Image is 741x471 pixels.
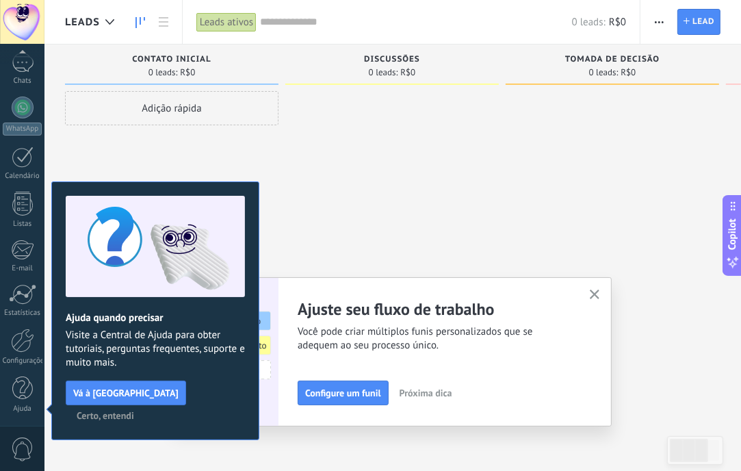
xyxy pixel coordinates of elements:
a: Lead [677,9,720,35]
div: WhatsApp [3,123,42,136]
button: Certo, entendi [70,405,140,426]
span: Tomada de decisão [565,55,660,64]
span: 0 leads: [369,68,398,77]
span: 0 leads: [589,68,619,77]
span: Configure um funil [305,388,381,398]
div: Discussões [292,55,492,66]
span: Você pode criar múltiplos funis personalizados que se adequem ao seu processo único. [298,325,573,353]
div: Adição rápida [65,91,278,125]
h2: Ajuda quando precisar [66,311,245,324]
button: Vá à [GEOGRAPHIC_DATA] [66,381,186,405]
span: Visite a Central de Ajuda para obter tutoriais, perguntas frequentes, suporte e muito mais. [66,329,245,370]
div: Configurações [3,357,42,366]
span: Vá à [GEOGRAPHIC_DATA] [73,388,179,398]
span: R$0 [621,68,636,77]
span: R$0 [609,16,626,29]
span: 0 leads: [572,16,606,29]
div: Listas [3,220,42,229]
a: Leads [129,9,152,36]
span: R$0 [400,68,415,77]
h2: Ajuste seu fluxo de trabalho [298,298,573,320]
div: Ajuda [3,405,42,413]
div: Contato inicial [72,55,272,66]
div: Leads ativos [196,12,257,32]
button: Configure um funil [298,381,389,405]
span: Leads [65,16,100,29]
span: Lead [692,10,714,34]
div: E-mail [3,264,42,273]
span: Contato inicial [132,55,211,64]
span: Próxima dica [400,388,452,398]
div: Calendário [3,172,42,181]
div: Chats [3,77,42,86]
span: Copilot [726,219,740,251]
a: Lista [152,9,175,36]
span: Discussões [364,55,420,64]
button: Próxima dica [393,383,458,403]
span: R$0 [180,68,195,77]
div: Estatísticas [3,309,42,318]
span: Certo, entendi [77,411,134,420]
div: Tomada de decisão [512,55,712,66]
button: Mais [649,9,669,35]
span: 0 leads: [148,68,178,77]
